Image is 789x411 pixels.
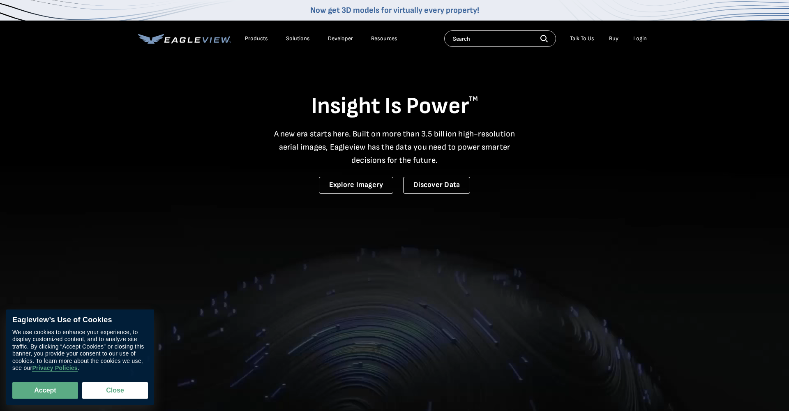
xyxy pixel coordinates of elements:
[444,30,556,47] input: Search
[245,35,268,42] div: Products
[12,329,148,372] div: We use cookies to enhance your experience, to display customized content, and to analyze site tra...
[403,177,470,194] a: Discover Data
[32,365,77,372] a: Privacy Policies
[310,5,479,15] a: Now get 3D models for virtually every property!
[138,92,651,121] h1: Insight Is Power
[82,382,148,399] button: Close
[12,316,148,325] div: Eagleview’s Use of Cookies
[319,177,394,194] a: Explore Imagery
[269,127,520,167] p: A new era starts here. Built on more than 3.5 billion high-resolution aerial images, Eagleview ha...
[328,35,353,42] a: Developer
[609,35,618,42] a: Buy
[469,95,478,103] sup: TM
[12,382,78,399] button: Accept
[371,35,397,42] div: Resources
[570,35,594,42] div: Talk To Us
[633,35,647,42] div: Login
[286,35,310,42] div: Solutions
